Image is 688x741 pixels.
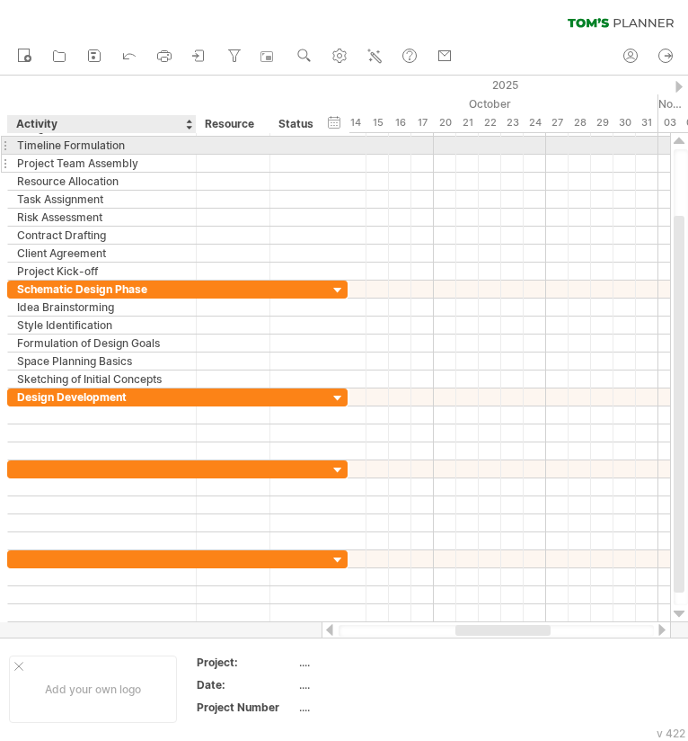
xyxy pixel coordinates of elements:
[344,113,366,132] div: Tuesday, 14 October 2025
[16,115,186,133] div: Activity
[591,113,613,132] div: Wednesday, 29 October 2025
[613,113,636,132] div: Thursday, 30 October 2025
[636,113,658,132] div: Friday, 31 October 2025
[366,113,389,132] div: Wednesday, 15 October 2025
[299,655,450,670] div: ....
[434,113,456,132] div: Monday, 20 October 2025
[17,281,187,298] div: Schematic Design Phase
[17,299,187,316] div: Idea Brainstorming
[17,137,187,154] div: Timeline Formulation
[389,113,411,132] div: Thursday, 16 October 2025
[17,263,187,280] div: Project Kick-off
[278,115,318,133] div: Status
[17,370,187,388] div: Sketching of Initial Concepts
[17,191,187,208] div: Task Assignment
[17,317,187,334] div: Style Identification
[17,155,187,172] div: Project Team Assembly
[197,655,295,670] div: Project:
[657,727,685,740] div: v 422
[658,113,681,132] div: Monday, 3 November 2025
[9,656,177,723] div: Add your own logo
[411,113,434,132] div: Friday, 17 October 2025
[197,677,295,692] div: Date:
[17,227,187,244] div: Contract Drafting
[456,113,479,132] div: Tuesday, 21 October 2025
[197,700,295,715] div: Project Number
[569,113,591,132] div: Tuesday, 28 October 2025
[501,113,524,132] div: Thursday, 23 October 2025
[17,173,187,190] div: Resource Allocation
[299,700,450,715] div: ....
[142,94,658,113] div: October 2025
[524,113,546,132] div: Friday, 24 October 2025
[546,113,569,132] div: Monday, 27 October 2025
[479,113,501,132] div: Wednesday, 22 October 2025
[17,209,187,226] div: Risk Assessment
[299,677,450,692] div: ....
[17,388,187,406] div: Design Development
[205,115,260,133] div: Resource
[17,245,187,262] div: Client Agreement
[17,353,187,370] div: Space Planning Basics
[17,335,187,352] div: Formulation of Design Goals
